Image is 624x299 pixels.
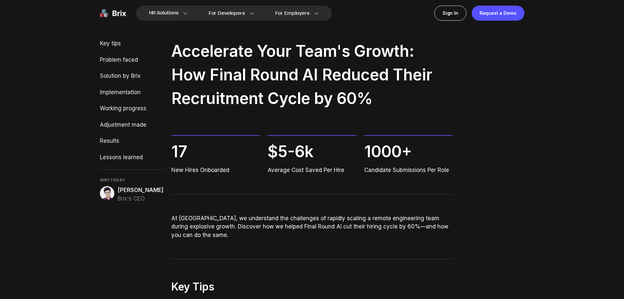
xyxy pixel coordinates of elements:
[149,8,179,18] span: HR Solutions
[268,140,356,163] span: $5-6k
[100,56,166,64] div: Problem faced
[100,88,166,97] div: Implementation
[100,72,166,80] div: Solution by Brix
[100,121,166,129] div: Adjustment made
[118,195,163,203] span: Brix's CEO
[118,186,163,195] span: [PERSON_NAME]
[171,140,260,163] span: 17
[100,39,166,48] div: Key tips
[209,10,245,17] span: For Developers
[171,166,260,175] span: New Hires Onboarded
[268,166,356,175] span: Average Cost Saved Per Hire
[275,10,310,17] span: For Employers
[171,214,453,240] p: At [GEOGRAPHIC_DATA], we understand the challenges of rapidly scaling a remote engineering team d...
[100,104,166,113] div: Working progress
[434,6,466,21] a: Sign In
[100,178,166,183] span: WRITTEN BY
[100,153,166,162] div: Lessons learned
[472,6,524,21] a: Request a Demo
[100,186,114,201] img: alex
[171,279,453,295] h2: Key Tips
[171,39,453,110] h2: Accelerate Your Team's Growth: How Final Round AI Reduced Their Recruitment Cycle by 60%
[364,166,453,175] span: Candidate Submissions Per Role
[100,137,166,145] div: Results
[364,140,453,163] span: 1000+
